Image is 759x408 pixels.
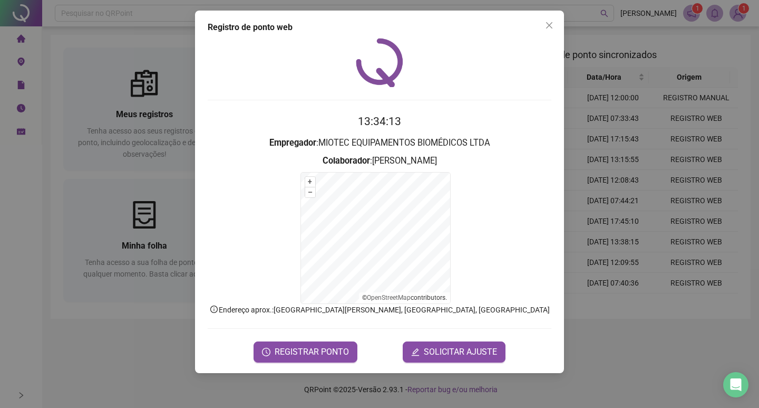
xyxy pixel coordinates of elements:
[411,348,420,356] span: edit
[541,17,558,34] button: Close
[305,177,315,187] button: +
[254,341,357,363] button: REGISTRAR PONTO
[723,372,748,397] div: Open Intercom Messenger
[305,187,315,197] button: –
[208,21,551,34] div: Registro de ponto web
[424,346,497,358] span: SOLICITAR AJUSTE
[269,138,316,148] strong: Empregador
[262,348,270,356] span: clock-circle
[403,341,505,363] button: editSOLICITAR AJUSTE
[356,38,403,87] img: QRPoint
[362,294,447,301] li: © contributors.
[275,346,349,358] span: REGISTRAR PONTO
[209,305,219,314] span: info-circle
[208,304,551,316] p: Endereço aprox. : [GEOGRAPHIC_DATA][PERSON_NAME], [GEOGRAPHIC_DATA], [GEOGRAPHIC_DATA]
[323,156,370,166] strong: Colaborador
[208,136,551,150] h3: : MIOTEC EQUIPAMENTOS BIOMÉDICOS LTDA
[545,21,553,30] span: close
[358,115,401,128] time: 13:34:13
[367,294,411,301] a: OpenStreetMap
[208,154,551,168] h3: : [PERSON_NAME]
